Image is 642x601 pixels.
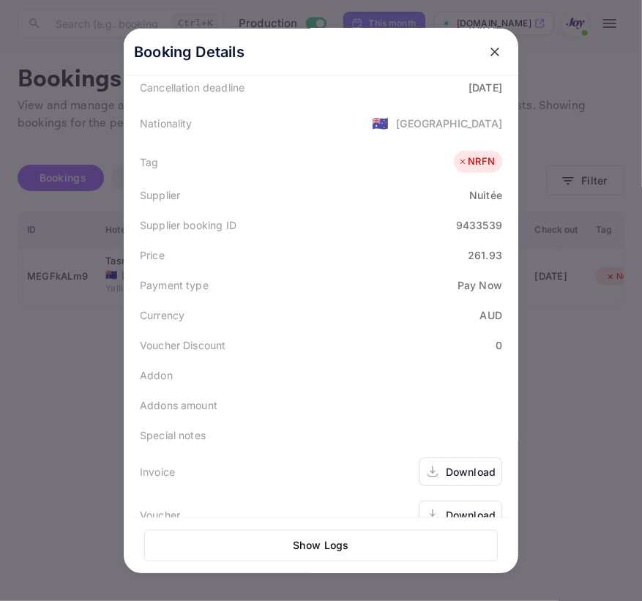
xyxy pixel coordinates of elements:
[140,247,165,263] div: Price
[496,337,502,353] div: 0
[140,367,173,383] div: Addon
[140,507,180,523] div: Voucher
[458,277,502,293] div: Pay Now
[372,110,389,136] span: United States
[446,507,496,523] div: Download
[134,41,245,63] p: Booking Details
[140,397,217,413] div: Addons amount
[140,154,158,170] div: Tag
[468,247,502,263] div: 261.93
[140,217,236,233] div: Supplier booking ID
[458,154,495,169] div: NRFN
[456,217,502,233] div: 9433539
[140,187,180,203] div: Supplier
[480,307,502,323] div: AUD
[140,464,175,479] div: Invoice
[446,464,496,479] div: Download
[144,530,498,561] button: Show Logs
[140,80,245,95] div: Cancellation deadline
[140,116,193,131] div: Nationality
[140,307,184,323] div: Currency
[140,277,209,293] div: Payment type
[140,337,225,353] div: Voucher Discount
[482,39,508,65] button: close
[469,80,502,95] div: [DATE]
[140,428,206,443] div: Special notes
[469,187,502,203] div: Nuitée
[396,116,502,131] div: [GEOGRAPHIC_DATA]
